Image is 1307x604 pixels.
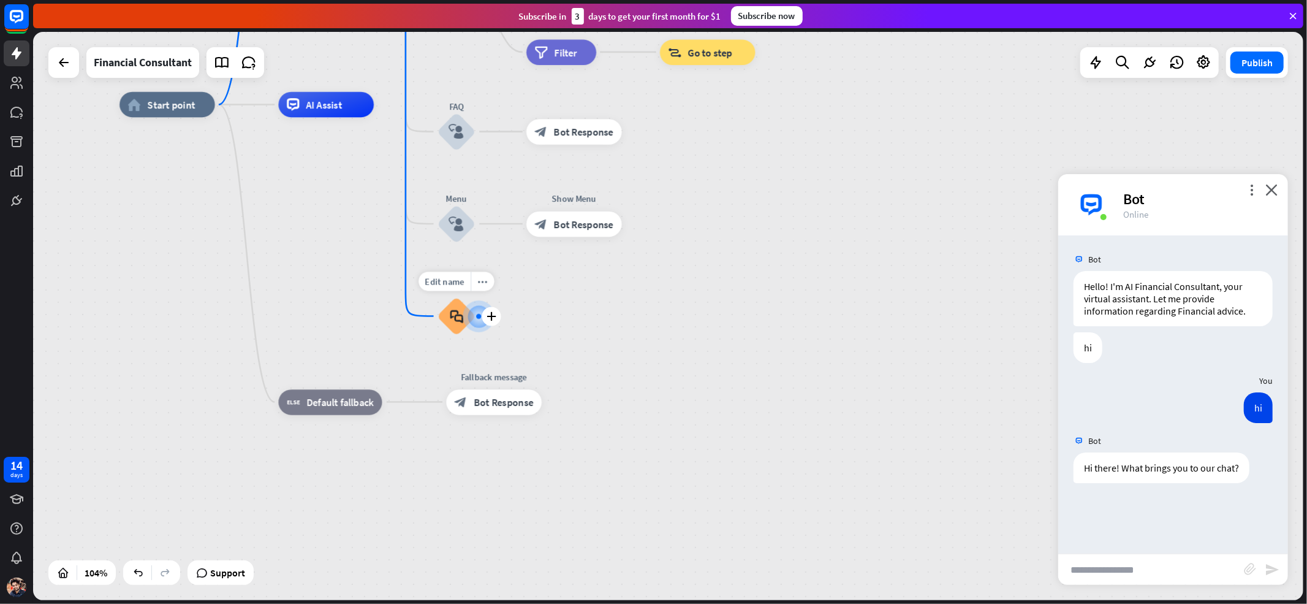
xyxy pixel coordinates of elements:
span: AI Assist [306,98,342,111]
div: Hello! I'm AI Financial Consultant, your virtual assistant. Let me provide information regarding ... [1074,271,1273,326]
div: Provides email [650,20,765,33]
i: send [1265,562,1279,577]
div: Subscribe now [731,6,803,26]
span: Edit name [425,275,464,287]
i: block_bot_response [455,396,468,408]
div: Subscribe in days to get your first month for $1 [519,8,721,25]
div: Online [1123,208,1273,220]
div: hi [1074,332,1102,363]
div: days [10,471,23,480]
i: plus [487,312,496,321]
span: Default fallback [306,396,374,408]
span: Bot [1088,254,1101,265]
div: Financial Consultant [94,47,192,78]
div: FAQ [419,100,495,113]
span: Support [210,563,245,583]
span: Bot Response [554,218,614,231]
span: Start point [148,98,195,111]
div: Fallback message [437,370,551,383]
i: filter [535,46,548,59]
div: Menu [419,192,495,205]
i: block_user_input [449,216,464,232]
div: Else [517,20,606,33]
div: 104% [81,563,111,583]
i: block_user_input [449,124,464,139]
span: Filter [555,46,577,59]
span: Bot Response [474,396,534,408]
span: Go to step [688,46,733,59]
button: Publish [1230,52,1284,74]
div: Show Menu [517,192,632,205]
span: Bot [1088,435,1101,446]
span: Bot Response [554,125,614,138]
i: more_horiz [478,277,488,286]
i: home_2 [128,98,142,111]
i: block_attachment [1244,563,1256,575]
i: close [1265,184,1278,196]
i: block_faq [450,309,463,323]
i: block_bot_response [535,125,548,138]
i: block_fallback [287,396,300,408]
i: block_goto [669,46,682,59]
div: hi [1244,392,1273,423]
div: Bot [1123,189,1273,208]
div: Hi there! What brings you to our chat? [1074,453,1249,483]
i: block_bot_response [535,218,548,231]
span: You [1259,375,1273,386]
i: more_vert [1246,184,1257,196]
div: 14 [10,460,23,471]
a: 14 days [4,457,29,483]
button: Open LiveChat chat widget [10,5,47,42]
div: 3 [572,8,584,25]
